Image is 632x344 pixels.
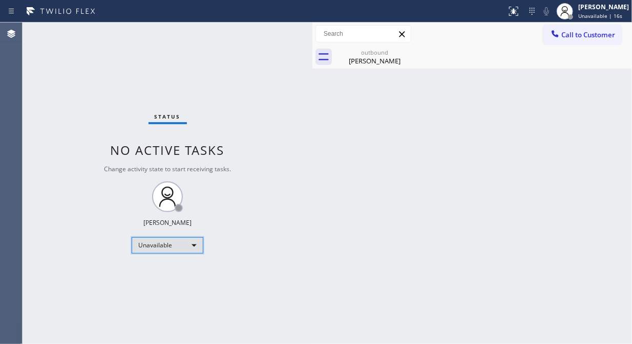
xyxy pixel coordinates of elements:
[543,25,622,44] button: Call to Customer
[104,165,231,173] span: Change activity state to start receiving tasks.
[143,218,192,227] div: [PERSON_NAME]
[155,113,181,120] span: Status
[561,30,615,39] span: Call to Customer
[578,12,622,19] span: Unavailable | 16s
[336,49,413,56] div: outbound
[336,56,413,65] div: [PERSON_NAME]
[316,26,411,42] input: Search
[111,142,225,158] span: No active tasks
[336,45,413,68] div: Ari Horn
[539,4,554,18] button: Mute
[132,237,203,254] div: Unavailable
[578,3,629,11] div: [PERSON_NAME]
